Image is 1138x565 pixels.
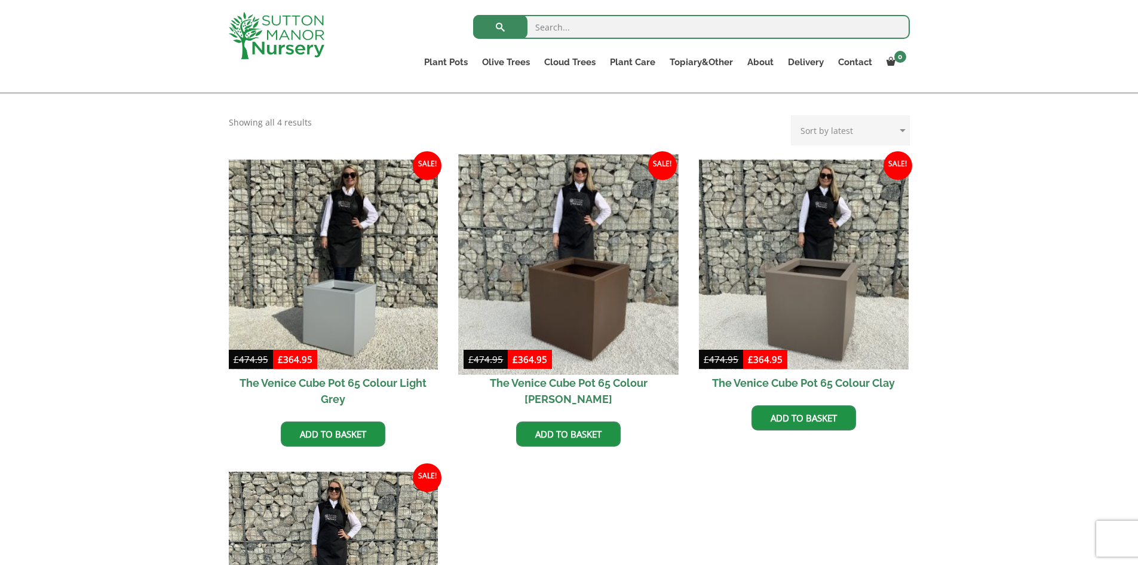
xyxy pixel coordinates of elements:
a: Sale! The Venice Cube Pot 65 Colour [PERSON_NAME] [464,160,673,413]
h2: The Venice Cube Pot 65 Colour Clay [699,369,909,396]
a: Plant Pots [417,54,475,71]
span: Sale! [413,151,441,180]
bdi: 474.95 [704,353,738,365]
span: £ [704,353,709,365]
span: Sale! [413,463,441,492]
a: Cloud Trees [537,54,603,71]
p: Showing all 4 results [229,115,312,130]
span: 0 [894,51,906,63]
bdi: 364.95 [513,353,547,365]
a: 0 [879,54,910,71]
span: £ [278,353,283,365]
a: Add to basket: “The Venice Cube Pot 65 Colour Mocha Brown” [516,422,621,447]
a: Add to basket: “The Venice Cube Pot 65 Colour Light Grey” [281,422,385,447]
span: Sale! [648,151,677,180]
span: £ [234,353,239,365]
h2: The Venice Cube Pot 65 Colour [PERSON_NAME] [464,369,673,413]
span: £ [513,353,518,365]
img: logo [229,12,324,59]
bdi: 364.95 [278,353,312,365]
img: The Venice Cube Pot 65 Colour Light Grey [229,160,438,369]
a: Topiary&Other [662,54,740,71]
img: The Venice Cube Pot 65 Colour Clay [699,160,909,369]
bdi: 364.95 [748,353,783,365]
span: £ [748,353,753,365]
h2: The Venice Cube Pot 65 Colour Light Grey [229,369,438,413]
a: Add to basket: “The Venice Cube Pot 65 Colour Clay” [751,405,856,430]
span: Sale! [884,151,912,180]
bdi: 474.95 [468,353,503,365]
a: Delivery [781,54,831,71]
a: Contact [831,54,879,71]
input: Search... [473,15,910,39]
span: £ [468,353,474,365]
a: Plant Care [603,54,662,71]
a: Olive Trees [475,54,537,71]
a: About [740,54,781,71]
bdi: 474.95 [234,353,268,365]
a: Sale! The Venice Cube Pot 65 Colour Clay [699,160,909,396]
a: Sale! The Venice Cube Pot 65 Colour Light Grey [229,160,438,413]
img: The Venice Cube Pot 65 Colour Mocha Brown [459,154,679,374]
select: Shop order [791,115,910,145]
